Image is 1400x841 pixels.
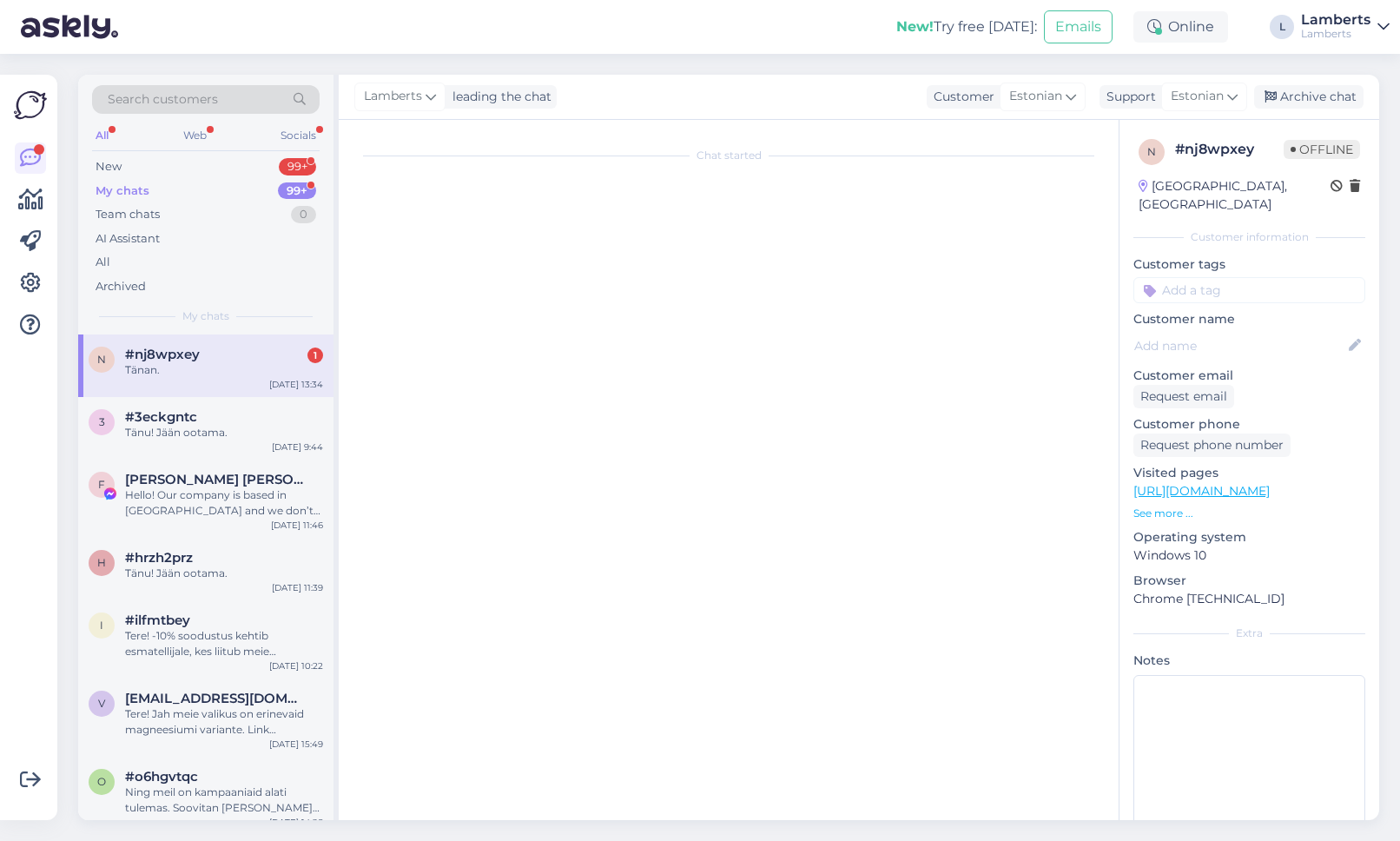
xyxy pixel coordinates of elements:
[277,124,320,147] div: Socials
[1133,229,1365,245] div: Customer information
[279,158,316,175] div: 99+
[1133,310,1365,328] p: Customer name
[125,362,323,378] div: Tänan.
[125,550,193,566] span: #hrzh2prz
[125,628,323,659] div: Tere! -10% soodustus kehtib esmatellijale, kes liitub meie Terviseakadeemia uudiskirjaga. Liituda...
[1254,85,1364,109] div: Archive chat
[99,415,105,428] span: 3
[269,816,323,829] div: [DATE] 14:28
[1100,88,1156,106] div: Support
[1133,590,1365,608] p: Chrome [TECHNICAL_ID]
[125,706,323,738] div: Tere! Jah meie valikus on erinevaid magneesiumi variante. Link magneesiumitoodete valikule: [URL]...
[125,613,190,628] span: #ilfmtbey
[1301,27,1370,41] div: Lamberts
[278,182,316,200] div: 99+
[269,738,323,751] div: [DATE] 15:49
[1133,528,1365,546] p: Operating system
[1171,87,1224,106] span: Estonian
[92,124,112,147] div: All
[1133,464,1365,482] p: Visited pages
[96,254,110,271] div: All
[1009,87,1062,106] span: Estonian
[98,697,105,710] span: v
[1133,385,1234,408] div: Request email
[1270,15,1294,39] div: L
[96,182,149,200] div: My chats
[1133,652,1365,670] p: Notes
[96,206,160,223] div: Team chats
[1133,434,1291,457] div: Request phone number
[1139,177,1331,214] div: [GEOGRAPHIC_DATA], [GEOGRAPHIC_DATA]
[97,775,106,788] span: o
[14,89,47,122] img: Askly Logo
[307,348,323,363] div: 1
[1284,140,1360,159] span: Offline
[1133,572,1365,590] p: Browser
[271,519,323,532] div: [DATE] 11:46
[125,347,200,362] span: #nj8wpxey
[1301,13,1390,41] a: LambertsLamberts
[125,409,197,425] span: #3eckgntc
[125,472,306,487] span: Fatima Fatima
[269,378,323,391] div: [DATE] 13:34
[125,487,323,519] div: Hello! Our company is based in [GEOGRAPHIC_DATA] and we don’t have a physical store. All our prod...
[1133,483,1270,499] a: [URL][DOMAIN_NAME]
[1147,145,1156,158] span: n
[97,353,106,366] span: n
[1133,506,1365,521] p: See more ...
[108,90,218,109] span: Search customers
[125,769,198,785] span: #o6hgvtqc
[272,581,323,594] div: [DATE] 11:39
[269,659,323,672] div: [DATE] 10:22
[446,88,551,106] div: leading the chat
[1133,415,1365,434] p: Customer phone
[1134,336,1345,355] input: Add name
[356,148,1101,163] div: Chat started
[125,785,323,816] div: Ning meil on kampaaniaid alati tulemas. Soovitan [PERSON_NAME] meie sotsmeediakanalitel või liitu...
[896,17,1037,37] div: Try free [DATE]:
[125,566,323,581] div: Tänu! Jään ootama.
[1301,13,1370,27] div: Lamberts
[1133,277,1365,303] input: Add a tag
[291,206,316,223] div: 0
[96,158,122,175] div: New
[1175,139,1284,160] div: # nj8wpxey
[364,87,422,106] span: Lamberts
[1133,255,1365,274] p: Customer tags
[100,619,103,632] span: i
[896,18,934,35] b: New!
[1133,11,1228,43] div: Online
[180,124,210,147] div: Web
[96,278,146,295] div: Archived
[98,478,105,491] span: F
[125,691,306,706] span: vovk1965@gmail.com
[1133,367,1365,385] p: Customer email
[96,230,160,248] div: AI Assistant
[1044,10,1113,43] button: Emails
[272,440,323,454] div: [DATE] 9:44
[1133,626,1365,641] div: Extra
[182,308,229,324] span: My chats
[125,425,323,440] div: Tänu! Jään ootama.
[97,556,106,569] span: h
[1133,546,1365,565] p: Windows 10
[927,88,994,106] div: Customer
